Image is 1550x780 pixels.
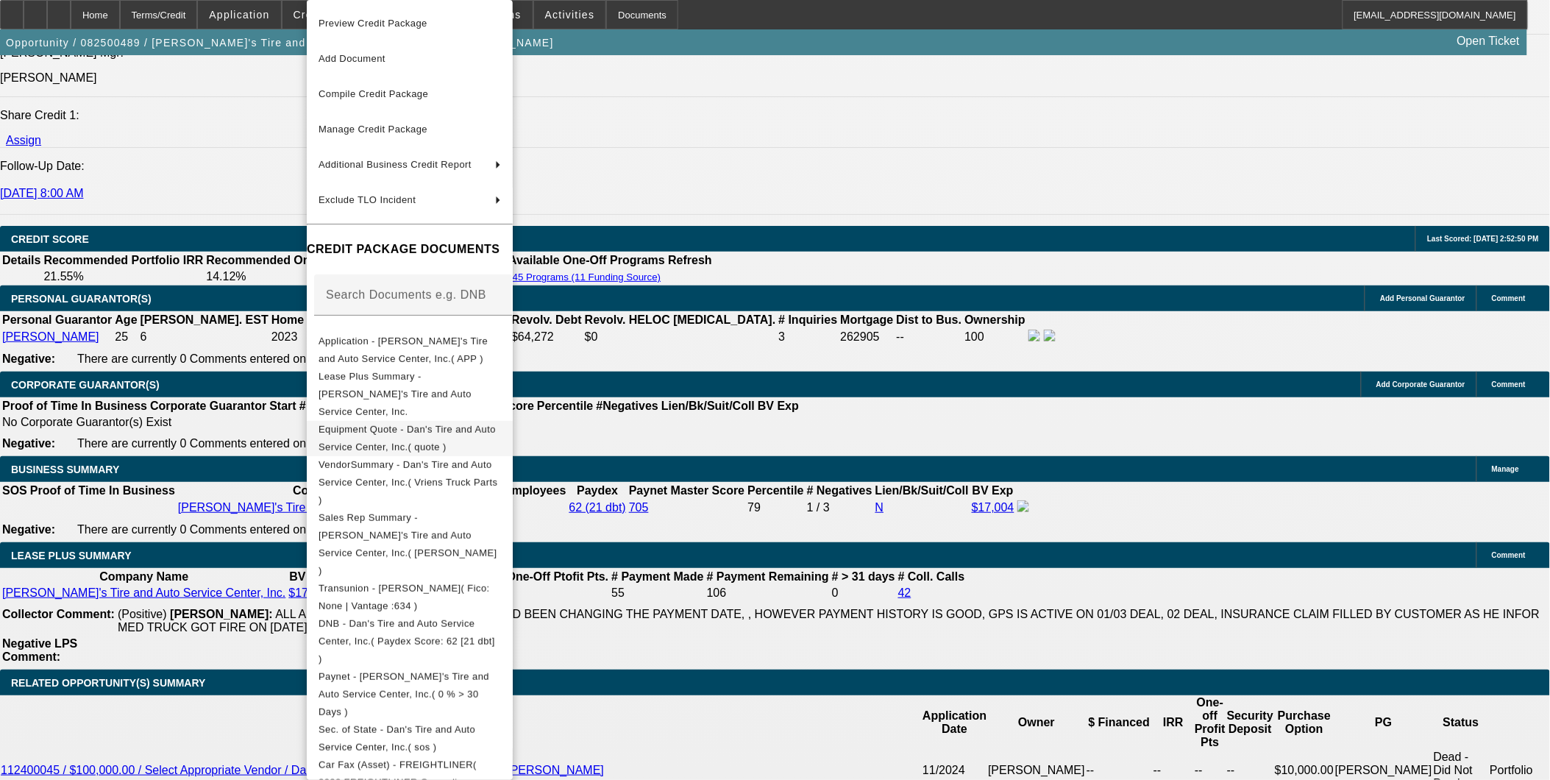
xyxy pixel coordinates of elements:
[307,368,513,421] button: Lease Plus Summary - Dan's Tire and Auto Service Center, Inc.
[319,18,427,29] span: Preview Credit Package
[307,615,513,668] button: DNB - Dan's Tire and Auto Service Center, Inc.( Paydex Score: 62 [21 dbt] )
[319,53,385,64] span: Add Document
[319,618,495,664] span: DNB - Dan's Tire and Auto Service Center, Inc.( Paydex Score: 62 [21 dbt] )
[319,159,472,170] span: Additional Business Credit Report
[307,509,513,580] button: Sales Rep Summary - Dan's Tire and Auto Service Center, Inc.( Flagg, Jon )
[307,421,513,456] button: Equipment Quote - Dan's Tire and Auto Service Center, Inc.( quote )
[319,88,428,99] span: Compile Credit Package
[307,241,513,258] h4: CREDIT PACKAGE DOCUMENTS
[307,333,513,368] button: Application - Dan's Tire and Auto Service Center, Inc.( APP )
[307,456,513,509] button: VendorSummary - Dan's Tire and Auto Service Center, Inc.( Vriens Truck Parts )
[319,424,496,453] span: Equipment Quote - Dan's Tire and Auto Service Center, Inc.( quote )
[319,583,490,611] span: Transunion - [PERSON_NAME]( Fico: None | Vantage :634 )
[319,512,497,576] span: Sales Rep Summary - [PERSON_NAME]'s Tire and Auto Service Center, Inc.( [PERSON_NAME] )
[326,288,486,301] mat-label: Search Documents e.g. DNB
[319,371,472,417] span: Lease Plus Summary - [PERSON_NAME]'s Tire and Auto Service Center, Inc.
[319,459,497,506] span: VendorSummary - Dan's Tire and Auto Service Center, Inc.( Vriens Truck Parts )
[307,580,513,615] button: Transunion - DiLaura, Thomas( Fico: None | Vantage :634 )
[319,671,489,717] span: Paynet - [PERSON_NAME]'s Tire and Auto Service Center, Inc.( 0 % > 30 Days )
[319,194,416,205] span: Exclude TLO Incident
[319,124,427,135] span: Manage Credit Package
[307,721,513,756] button: Sec. of State - Dan's Tire and Auto Service Center, Inc.( sos )
[307,668,513,721] button: Paynet - Dan's Tire and Auto Service Center, Inc.( 0 % > 30 Days )
[319,724,475,753] span: Sec. of State - Dan's Tire and Auto Service Center, Inc.( sos )
[319,336,488,364] span: Application - [PERSON_NAME]'s Tire and Auto Service Center, Inc.( APP )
